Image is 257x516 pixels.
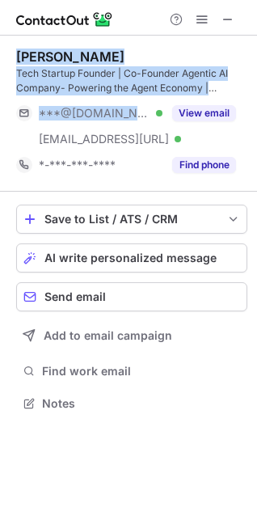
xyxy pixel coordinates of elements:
[172,105,236,121] button: Reveal Button
[44,329,172,342] span: Add to email campaign
[44,290,106,303] span: Send email
[44,252,217,264] span: AI write personalized message
[16,243,247,273] button: AI write personalized message
[39,106,150,121] span: ***@[DOMAIN_NAME]
[16,205,247,234] button: save-profile-one-click
[16,392,247,415] button: Notes
[16,10,113,29] img: ContactOut v5.3.10
[16,321,247,350] button: Add to email campaign
[42,396,241,411] span: Notes
[16,66,247,95] div: Tech Startup Founder | Co-Founder Agentic AI Company- Powering the Agent Economy | Blockchain | I...
[16,49,124,65] div: [PERSON_NAME]
[172,157,236,173] button: Reveal Button
[39,132,169,146] span: [EMAIL_ADDRESS][URL]
[44,213,219,226] div: Save to List / ATS / CRM
[16,360,247,383] button: Find work email
[42,364,241,379] span: Find work email
[16,282,247,311] button: Send email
